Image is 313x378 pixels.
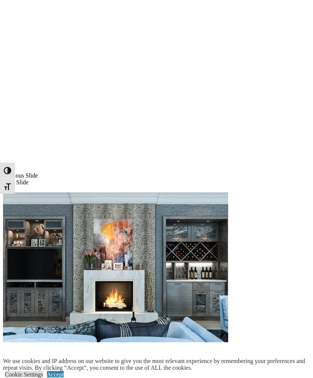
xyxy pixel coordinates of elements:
[5,371,43,378] a: Cookie Settings
[3,172,310,179] div: Previous Slide
[3,179,310,186] div: Next Slide
[3,193,228,342] img: Banner for mobile view
[47,371,64,378] a: Accept
[3,358,313,371] div: We use cookies and IP address on our website to give you the most relevant experience by remember...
